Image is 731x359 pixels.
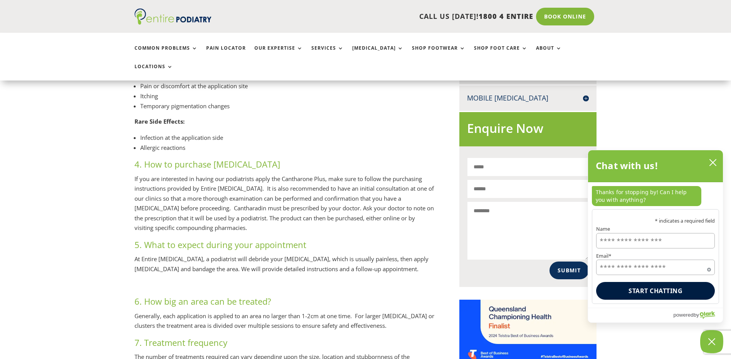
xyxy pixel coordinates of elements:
[140,133,434,143] li: Infection at the application side
[596,226,715,232] label: Name
[596,260,715,275] input: Email
[140,81,434,91] li: Pain or discomfort at the application site
[134,295,434,311] h3: 6. How big an area can be treated?
[134,8,212,25] img: logo (1)
[592,186,701,206] p: Thanks for stopping by! Can I help you with anything?
[588,150,723,323] div: olark chatbox
[536,45,562,62] a: About
[673,310,693,320] span: powered
[596,158,659,173] h2: Chat with us!
[134,254,434,280] p: At Entire [MEDICAL_DATA], a podiatrist will debride your [MEDICAL_DATA], which is usually painles...
[412,45,465,62] a: Shop Footwear
[134,117,185,125] strong: Rare Side Effects:
[311,45,344,62] a: Services
[254,45,303,62] a: Our Expertise
[241,12,533,22] p: CALL US [DATE]!
[467,93,589,103] h4: Mobile [MEDICAL_DATA]
[134,311,434,337] p: Generally, each application is applied to an area no larger than 1-2cm at one time. For larger [M...
[536,8,594,25] a: Book Online
[550,262,589,279] button: Submit
[206,45,246,62] a: Pain Locator
[134,18,212,26] a: Entire Podiatry
[134,337,434,352] h3: 7. Treatment frequency
[596,218,715,223] p: * indicates a required field
[673,308,723,322] a: Powered by Olark
[134,158,434,174] h3: 4. How to purchase [MEDICAL_DATA]
[694,310,699,320] span: by
[140,91,434,101] li: Itching
[596,282,715,300] button: Start chatting
[134,239,434,255] h3: 5. What to expect during your appointment
[134,64,173,81] a: Locations
[707,157,719,168] button: close chatbox
[596,253,715,258] label: Email*
[479,12,533,21] span: 1800 4 ENTIRE
[588,182,723,209] div: chat
[700,330,723,353] button: Close Chatbox
[707,266,711,270] span: Required field
[474,45,528,62] a: Shop Foot Care
[352,45,403,62] a: [MEDICAL_DATA]
[134,45,198,62] a: Common Problems
[467,120,589,141] h2: Enquire Now
[140,143,434,153] li: Allergic reactions
[596,233,715,248] input: Name
[134,174,434,239] p: If you are interested in having our podiatrists apply the Cantharone Plus, make sure to follow th...
[140,101,434,111] li: Temporary pigmentation changes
